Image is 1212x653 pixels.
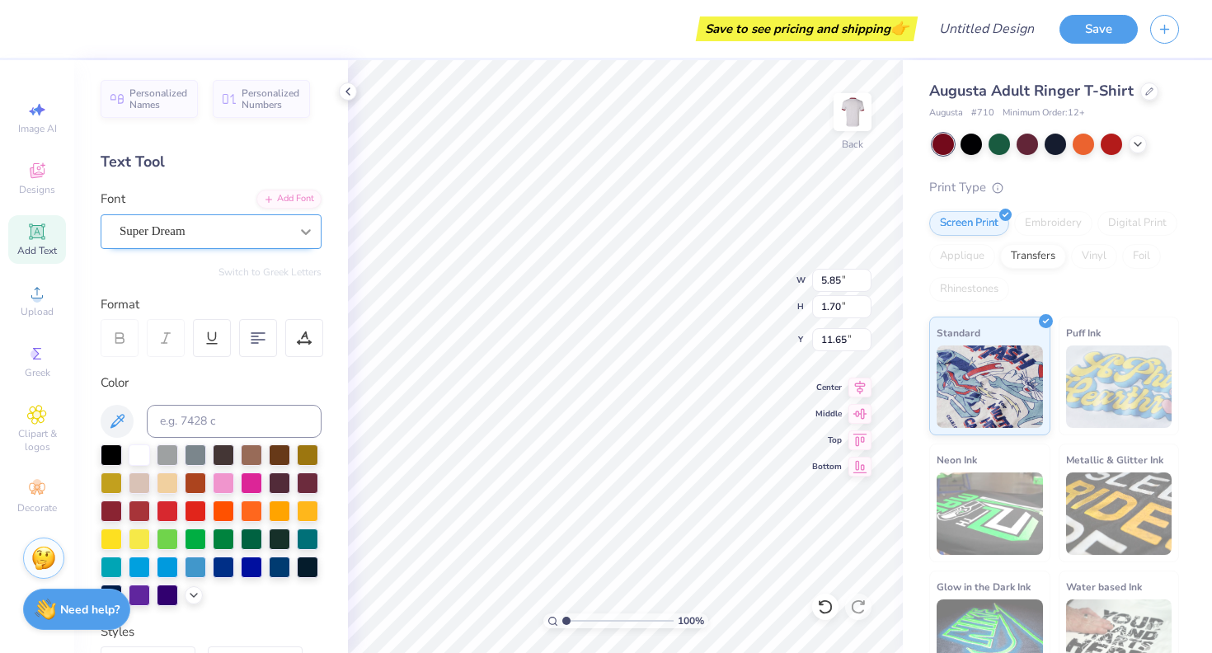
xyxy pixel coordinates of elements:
[25,366,50,379] span: Greek
[926,12,1047,45] input: Untitled Design
[129,87,188,110] span: Personalized Names
[929,244,995,269] div: Applique
[937,324,980,341] span: Standard
[929,277,1009,302] div: Rhinestones
[937,451,977,468] span: Neon Ink
[242,87,300,110] span: Personalized Numbers
[836,96,869,129] img: Back
[842,137,863,152] div: Back
[929,211,1009,236] div: Screen Print
[678,613,704,628] span: 100 %
[256,190,322,209] div: Add Font
[101,190,125,209] label: Font
[812,408,842,420] span: Middle
[19,183,55,196] span: Designs
[147,405,322,438] input: e.g. 7428 c
[1014,211,1092,236] div: Embroidery
[812,461,842,472] span: Bottom
[101,151,322,173] div: Text Tool
[101,622,322,641] div: Styles
[17,501,57,514] span: Decorate
[1066,451,1163,468] span: Metallic & Glitter Ink
[1003,106,1085,120] span: Minimum Order: 12 +
[1059,15,1138,44] button: Save
[1066,345,1172,428] img: Puff Ink
[18,122,57,135] span: Image AI
[218,265,322,279] button: Switch to Greek Letters
[21,305,54,318] span: Upload
[971,106,994,120] span: # 710
[1066,472,1172,555] img: Metallic & Glitter Ink
[101,373,322,392] div: Color
[17,244,57,257] span: Add Text
[929,178,1179,197] div: Print Type
[812,435,842,446] span: Top
[60,602,120,618] strong: Need help?
[937,472,1043,555] img: Neon Ink
[937,578,1031,595] span: Glow in the Dark Ink
[890,18,909,38] span: 👉
[8,427,66,453] span: Clipart & logos
[1122,244,1161,269] div: Foil
[1066,578,1142,595] span: Water based Ink
[1071,244,1117,269] div: Vinyl
[700,16,914,41] div: Save to see pricing and shipping
[1097,211,1177,236] div: Digital Print
[101,295,323,314] div: Format
[929,106,963,120] span: Augusta
[929,81,1134,101] span: Augusta Adult Ringer T-Shirt
[1000,244,1066,269] div: Transfers
[1066,324,1101,341] span: Puff Ink
[937,345,1043,428] img: Standard
[812,382,842,393] span: Center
